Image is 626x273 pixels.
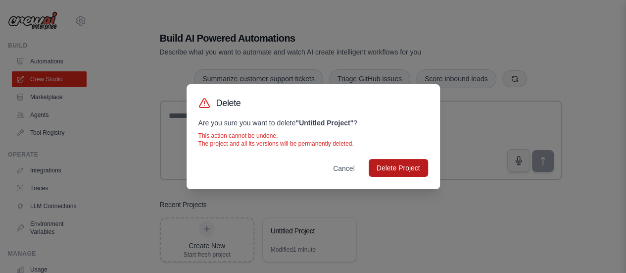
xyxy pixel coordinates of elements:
strong: " Untitled Project " [295,119,353,127]
p: This action cannot be undone. [198,132,428,140]
p: Are you sure you want to delete ? [198,118,428,128]
iframe: Chat Widget [577,225,626,273]
button: Cancel [325,160,363,177]
p: The project and all its versions will be permanently deleted. [198,140,428,148]
button: Delete Project [369,159,428,177]
h3: Delete [216,96,241,110]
